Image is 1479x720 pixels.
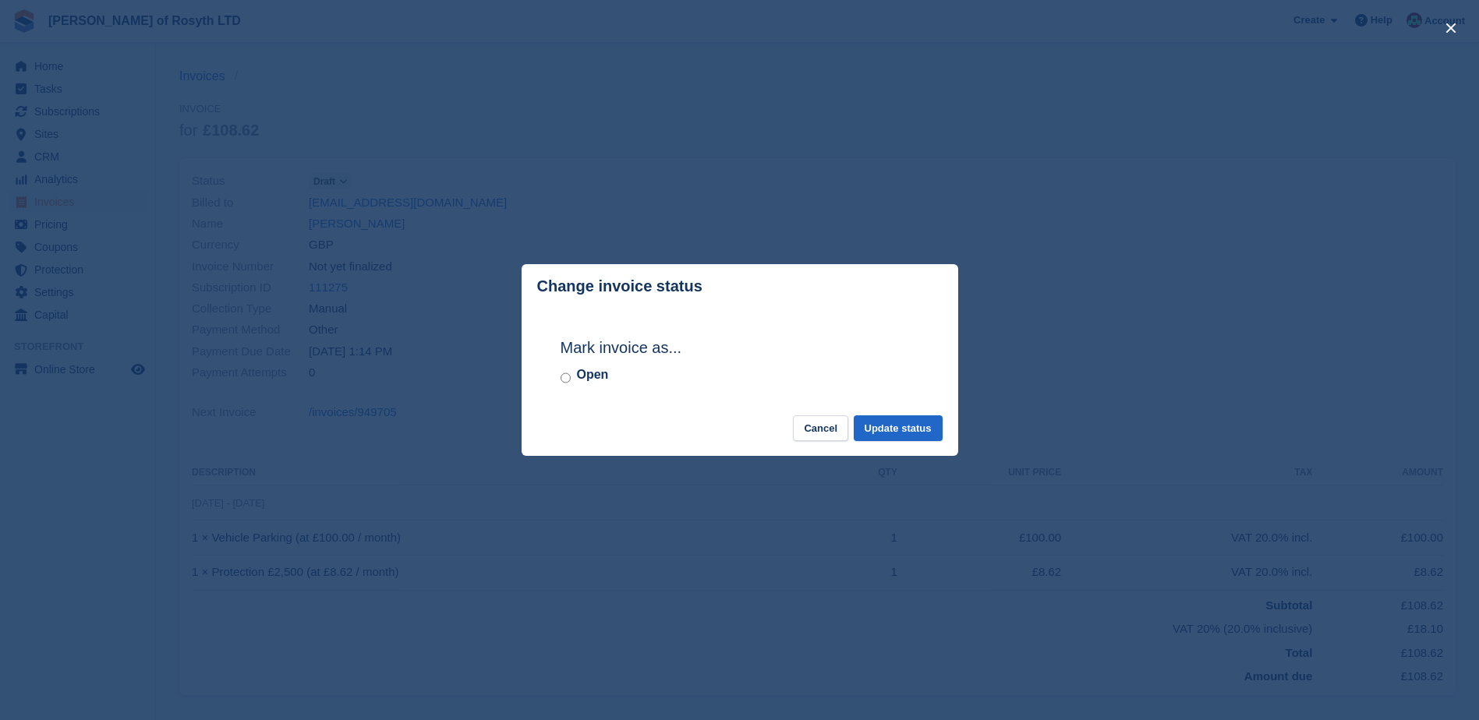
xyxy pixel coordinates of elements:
[793,415,848,441] button: Cancel
[537,277,702,295] p: Change invoice status
[561,336,919,359] h2: Mark invoice as...
[577,365,609,384] label: Open
[854,415,943,441] button: Update status
[1438,16,1463,41] button: close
